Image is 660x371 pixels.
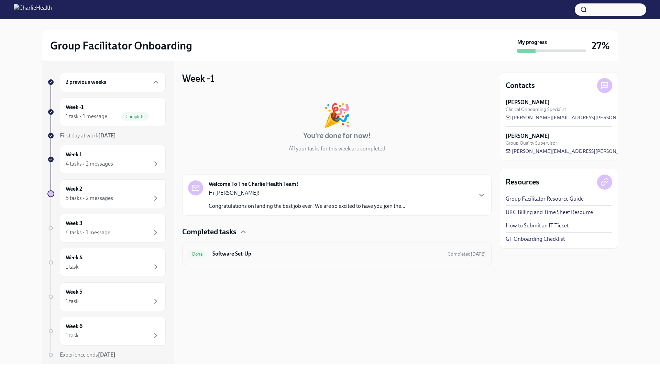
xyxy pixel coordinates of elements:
[66,151,82,158] h6: Week 1
[60,72,166,92] div: 2 previous weeks
[209,202,405,210] p: Congratulations on landing the best job ever! We are so excited to have you join the...
[188,248,486,259] a: DoneSoftware Set-UpCompleted[DATE]
[66,103,84,111] h6: Week -1
[289,145,385,153] p: All your tasks for this week are completed
[209,189,405,197] p: Hi [PERSON_NAME]!
[182,227,492,237] div: Completed tasks
[506,106,566,113] span: Clinical Onboarding Specialist
[47,317,166,346] a: Week 61 task
[60,132,116,139] span: First day at work
[98,351,115,358] strong: [DATE]
[66,160,113,168] div: 4 tasks • 2 messages
[506,132,550,140] strong: [PERSON_NAME]
[506,222,569,229] a: How to Submit an IT Ticket
[50,39,192,53] h2: Group Facilitator Onboarding
[592,40,610,52] h3: 27%
[506,195,584,203] a: Group Facilitator Resource Guide
[47,132,166,139] a: First day at work[DATE]
[448,251,486,257] span: September 30th, 2025 09:59
[517,38,547,46] strong: My progress
[121,114,149,119] span: Complete
[66,323,82,330] h6: Week 6
[506,99,550,106] strong: [PERSON_NAME]
[47,282,166,311] a: Week 51 task
[188,251,207,257] span: Done
[182,227,236,237] h4: Completed tasks
[14,4,52,15] img: CharlieHealth
[448,251,486,257] span: Completed
[506,140,557,146] span: Group Quality Supervisor
[66,220,82,227] h6: Week 3
[47,145,166,174] a: Week 14 tasks • 2 messages
[66,263,79,271] div: 1 task
[506,177,539,187] h4: Resources
[47,179,166,208] a: Week 25 tasks • 2 messages
[66,297,79,305] div: 1 task
[66,113,107,120] div: 1 task • 1 message
[303,131,371,141] h4: You're done for now!
[66,78,106,86] h6: 2 previous weeks
[47,214,166,243] a: Week 34 tasks • 1 message
[47,98,166,126] a: Week -11 task • 1 messageComplete
[66,229,110,236] div: 4 tasks • 1 message
[66,185,82,193] h6: Week 2
[212,250,442,258] h6: Software Set-Up
[506,80,535,91] h4: Contacts
[66,288,82,296] h6: Week 5
[323,104,351,126] div: 🎉
[98,132,116,139] strong: [DATE]
[66,194,113,202] div: 5 tasks • 2 messages
[506,235,565,243] a: GF Onboarding Checklist
[60,351,115,358] span: Experience ends
[506,209,593,216] a: UKG Billing and Time Sheet Resource
[209,180,298,188] strong: Welcome To The Charlie Health Team!
[471,251,486,257] strong: [DATE]
[182,72,214,85] h3: Week -1
[66,254,82,261] h6: Week 4
[47,248,166,277] a: Week 41 task
[66,332,79,339] div: 1 task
